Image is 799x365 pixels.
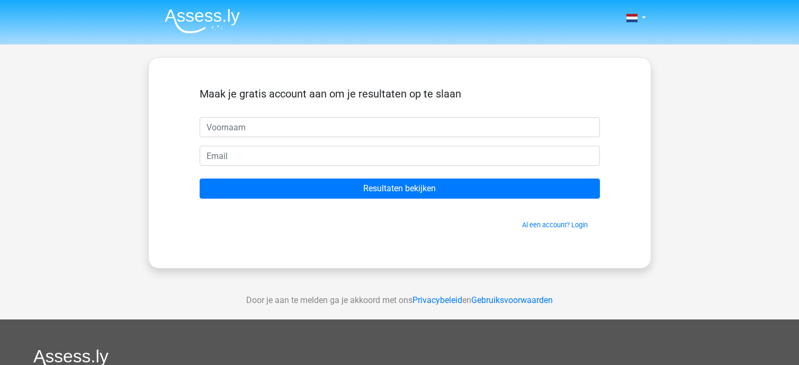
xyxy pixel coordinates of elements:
[471,295,553,305] a: Gebruiksvoorwaarden
[200,179,600,199] input: Resultaten bekijken
[200,117,600,137] input: Voornaam
[200,87,600,100] h5: Maak je gratis account aan om je resultaten op te slaan
[412,295,462,305] a: Privacybeleid
[165,8,240,33] img: Assessly
[522,221,588,229] a: Al een account? Login
[200,146,600,166] input: Email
